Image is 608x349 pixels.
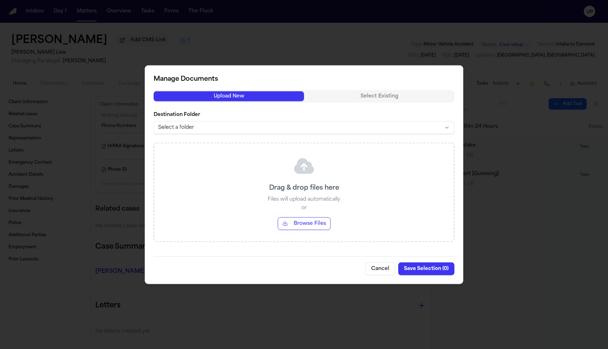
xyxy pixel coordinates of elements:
[154,91,304,101] button: Upload New
[365,262,395,275] button: Cancel
[268,196,340,203] p: Files will upload automatically
[154,74,454,84] h2: Manage Documents
[154,111,454,118] label: Destination Folder
[304,91,454,101] button: Select Existing
[398,262,454,275] button: Save Selection (0)
[302,204,307,211] p: or
[278,217,331,230] button: Browse Files
[269,183,339,193] p: Drag & drop files here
